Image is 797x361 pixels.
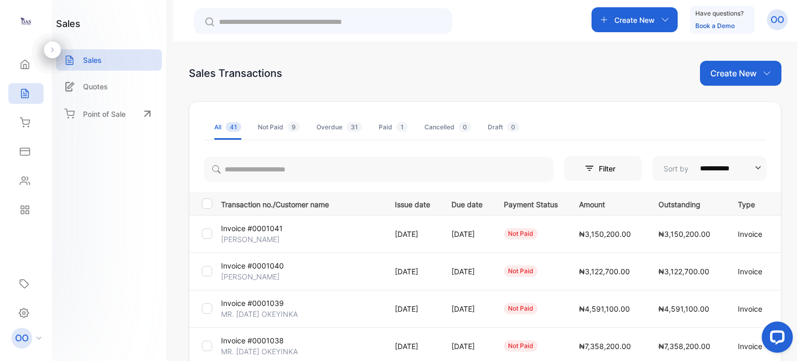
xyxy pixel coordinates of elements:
p: Have questions? [695,8,744,19]
span: 1 [396,122,408,132]
span: ₦3,150,200.00 [658,230,710,238]
span: ₦4,591,100.00 [579,304,630,313]
button: OO [767,7,788,32]
p: Create New [710,67,757,79]
div: All [214,123,241,132]
span: 31 [347,122,362,132]
div: Not Paid [258,123,300,132]
p: Issue date [395,197,430,210]
p: Sales [83,55,102,65]
p: [DATE] [395,266,430,277]
p: Invoice #0001038 [221,335,284,346]
span: ₦3,122,700.00 [658,267,709,276]
p: Invoice [738,229,768,239]
div: not paid [504,265,538,277]
a: Quotes [56,76,162,97]
p: [PERSON_NAME] [221,234,280,245]
p: Outstanding [658,197,717,210]
span: ₦7,358,200.00 [658,342,710,351]
p: Invoice [738,266,768,277]
p: [DATE] [451,266,483,277]
p: Type [738,197,768,210]
button: Create New [700,61,781,86]
p: [DATE] [395,341,430,352]
div: Overdue [317,123,362,132]
span: 41 [226,122,241,132]
p: Amount [579,197,637,210]
div: Sales Transactions [189,65,282,81]
div: not paid [504,228,538,239]
a: Book a Demo [695,22,735,30]
button: Create New [592,7,678,32]
p: [DATE] [395,303,430,314]
span: ₦7,358,200.00 [579,342,631,351]
a: Point of Sale [56,102,162,125]
img: logo [18,14,34,29]
p: MR. [DATE] OKEYINKA [221,346,298,357]
p: Payment Status [504,197,558,210]
p: Invoice #0001040 [221,260,284,271]
p: OO [771,13,784,26]
p: MR. [DATE] OKEYINKA [221,309,298,319]
p: Invoice [738,341,768,352]
div: Paid [379,123,408,132]
a: Sales [56,49,162,71]
p: Invoice #0001041 [221,223,283,234]
span: ₦3,150,200.00 [579,230,631,238]
div: not paid [504,303,538,314]
h1: sales [56,17,80,31]
div: Draft [488,123,519,132]
span: ₦3,122,700.00 [579,267,630,276]
p: [PERSON_NAME] [221,271,280,282]
p: Invoice [738,303,768,314]
p: [DATE] [451,341,483,352]
p: [DATE] [395,229,430,239]
button: Sort by [652,156,766,181]
span: 0 [507,122,519,132]
p: Create New [614,15,655,25]
iframe: LiveChat chat widget [753,317,797,361]
p: Sort by [664,163,689,174]
span: 9 [287,122,300,132]
p: [DATE] [451,229,483,239]
div: Cancelled [424,123,471,132]
span: 0 [459,122,471,132]
p: Invoice #0001039 [221,298,284,309]
p: [DATE] [451,303,483,314]
p: Quotes [83,81,108,92]
div: not paid [504,340,538,352]
p: Point of Sale [83,109,126,119]
p: Due date [451,197,483,210]
p: OO [15,331,29,345]
p: Transaction no./Customer name [221,197,382,210]
span: ₦4,591,100.00 [658,304,709,313]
